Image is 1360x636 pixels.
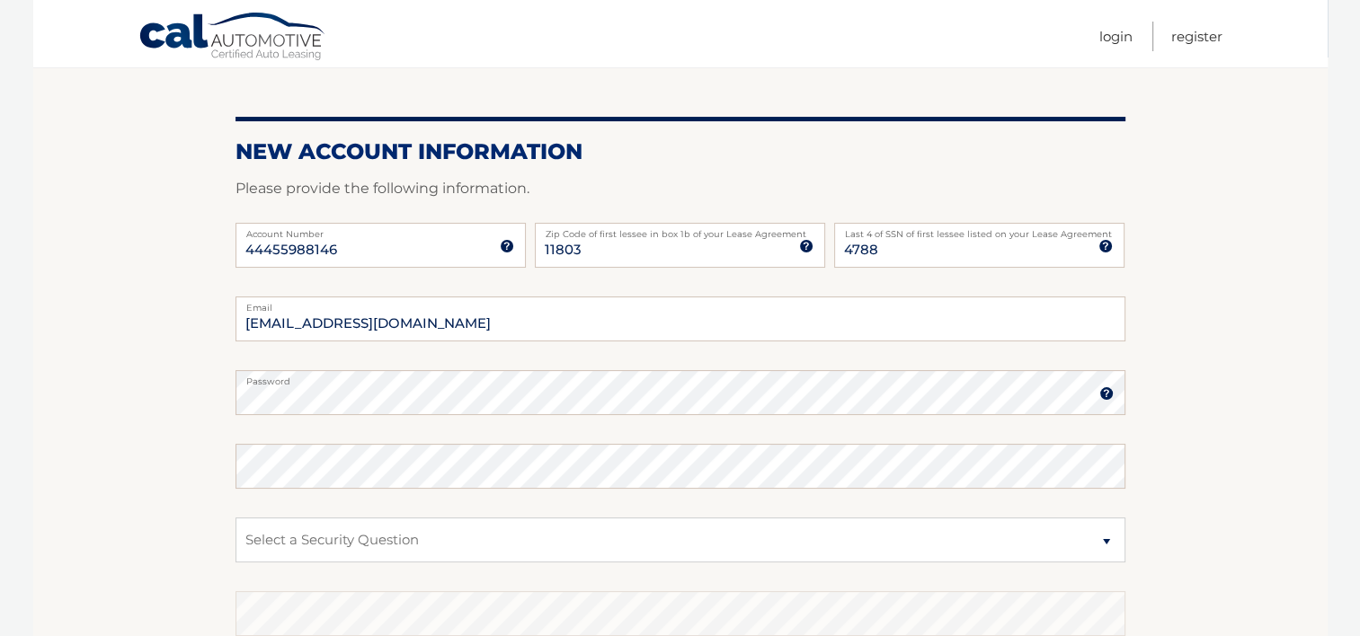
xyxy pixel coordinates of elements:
[236,370,1125,384] label: Password
[236,223,526,268] input: Account Number
[236,138,1125,165] h2: New Account Information
[236,296,1125,311] label: Email
[236,223,526,237] label: Account Number
[535,223,825,268] input: Zip Code
[799,239,813,253] img: tooltip.svg
[236,176,1125,201] p: Please provide the following information.
[1171,22,1222,51] a: Register
[535,223,825,237] label: Zip Code of first lessee in box 1b of your Lease Agreement
[834,223,1124,237] label: Last 4 of SSN of first lessee listed on your Lease Agreement
[834,223,1124,268] input: SSN or EIN (last 4 digits only)
[1099,386,1114,401] img: tooltip.svg
[236,296,1125,341] input: Email
[500,239,514,253] img: tooltip.svg
[138,12,327,64] a: Cal Automotive
[1098,239,1113,253] img: tooltip.svg
[1099,22,1133,51] a: Login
